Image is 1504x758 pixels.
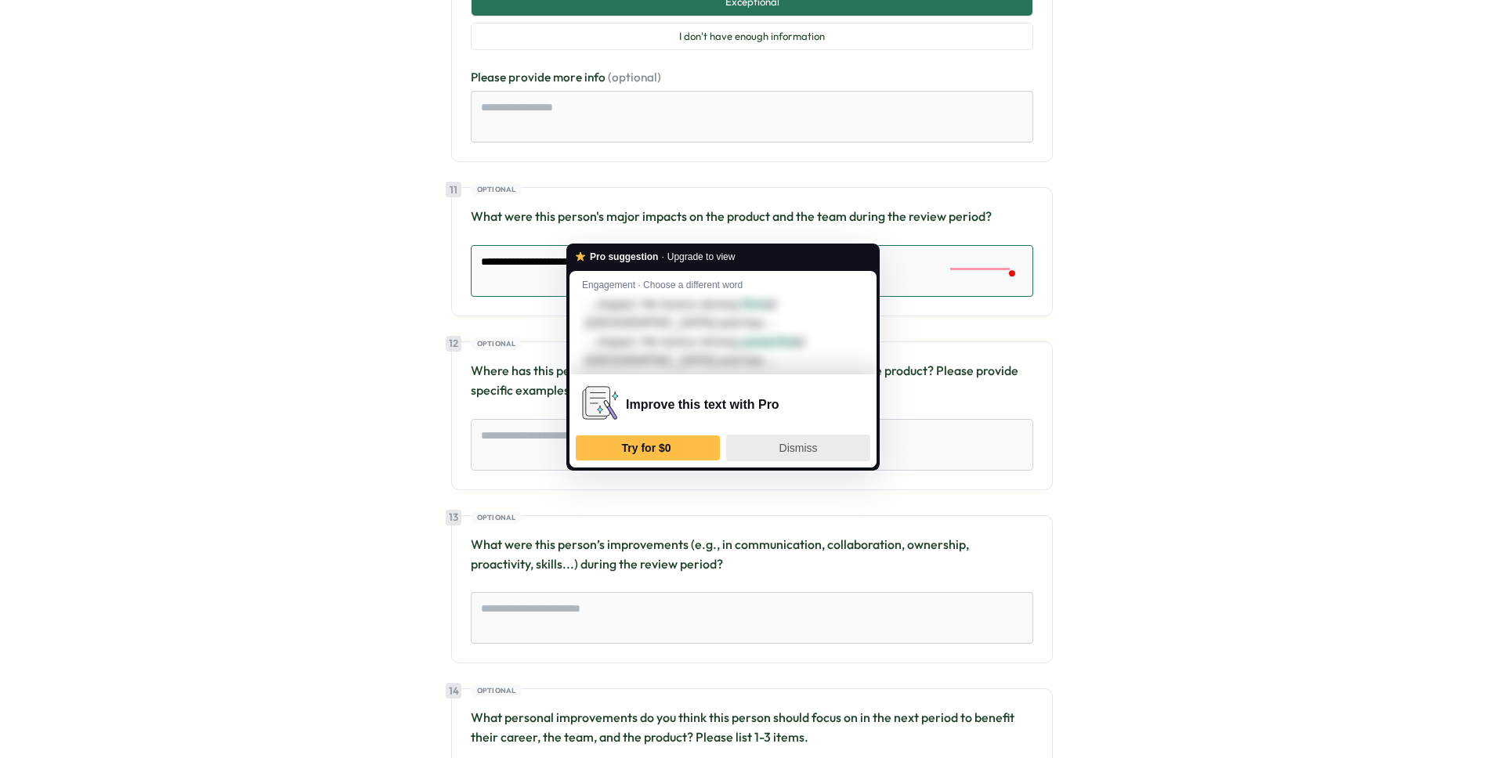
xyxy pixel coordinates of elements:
[477,338,516,349] span: Optional
[553,70,584,85] span: more
[471,207,1033,226] p: What were this person's major impacts on the product and the team during the review period?
[471,535,1033,574] p: What were this person’s improvements (e.g., in communication, collaboration, ownership, proactivi...
[471,245,1033,297] textarea: To enrich screen reader interactions, please activate Accessibility in Grammarly extension settings
[471,361,1033,400] p: Where has this person gone above and beyond to improve the team or the product? Please provide sp...
[446,510,461,525] div: 13
[446,182,461,197] div: 11
[446,683,461,698] div: 14
[584,70,608,85] span: info
[608,70,661,85] span: (optional)
[471,23,1033,51] button: I don't have enough information
[446,336,461,352] div: 12
[477,685,516,696] span: Optional
[471,70,508,85] span: Please
[508,70,553,85] span: provide
[477,184,516,195] span: Optional
[477,512,516,523] span: Optional
[471,708,1033,747] p: What personal improvements do you think this person should focus on in the next period to benefit...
